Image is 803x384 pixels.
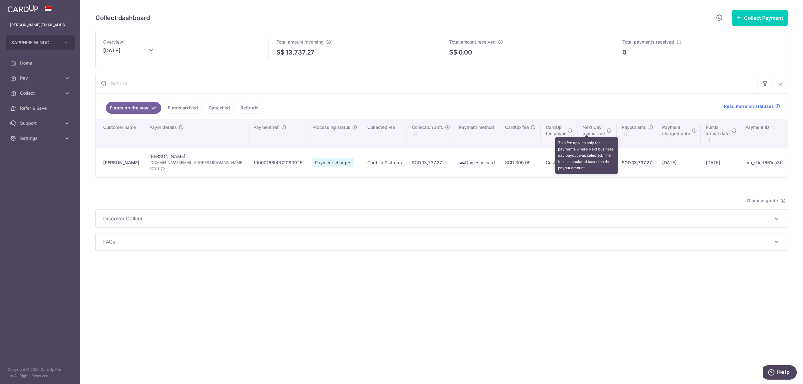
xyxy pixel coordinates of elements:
span: Payment ref. [253,124,279,130]
h5: Collect dashboard [95,13,150,23]
td: CardUp Platform [362,148,407,177]
span: Funds arrival date [706,124,730,137]
span: Overview [103,39,123,45]
div: SGD 13,737.27 [622,160,652,166]
p: FAQs [103,238,780,245]
span: Next day payout fee [582,124,605,137]
td: Domestic card [454,148,500,177]
a: Refunds [237,102,263,114]
div: This fee applies only for payments where Next business day payout was selected. The fee is calcul... [555,137,618,174]
p: 0 [622,48,626,57]
th: Paymentcharged date : activate to sort column ascending [657,119,701,148]
a: Cancelled [205,102,234,114]
iframe: Opens a widget where you can find more information [763,365,797,381]
span: SAPPHIRE WINDOWS PTE LTD [11,39,58,46]
th: Collected via [362,119,407,148]
span: CardUp fee [505,124,529,130]
th: CardUpfee payor [541,119,577,148]
span: Help [14,4,27,10]
a: Funds on the way [106,102,161,114]
span: Payor details [149,124,177,130]
th: Payment ID: activate to sort column ascending [740,119,786,148]
span: Processing status [312,124,350,130]
th: Customer name [96,119,144,148]
th: Payor details [144,119,248,148]
span: FAQs [103,238,773,245]
span: CardUp fee payor [546,124,566,137]
span: Settings [20,135,61,141]
span: Payment charged date [662,124,690,137]
span: Refer & Save [20,105,61,111]
span: Total amount received [449,39,496,45]
td: txn_e0cd661ca3f [740,148,786,177]
td: [DATE] [701,148,740,177]
img: CardUp [8,5,38,13]
th: Payment method [454,119,500,148]
p: [PERSON_NAME][EMAIL_ADDRESS][DOMAIN_NAME] [10,22,70,28]
span: Pay [20,75,61,81]
span: 97911172 [149,166,243,172]
td: [PERSON_NAME] [144,148,248,177]
p: 13,737.27 [286,48,315,57]
span: [DOMAIN_NAME][EMAIL_ADDRESS][DOMAIN_NAME] [149,160,243,166]
div: [PERSON_NAME] [103,160,139,166]
a: Read more on statuses [724,103,780,109]
span: Total payments received [622,39,674,45]
span: Home [20,60,61,66]
td: 100001669PC2080925 [248,148,307,177]
th: Payout amt. : activate to sort column ascending [617,119,657,148]
span: S$ [449,48,457,57]
img: visa-sm-192604c4577d2d35970c8ed26b86981c2741ebd56154ab54ad91a526f0f24972.png [459,160,465,166]
td: SGD 309.09 [500,148,541,177]
td: [DATE] [657,148,701,177]
span: Total amount incoming [276,39,324,45]
span: Support [20,120,61,126]
button: Collect Payment [732,10,788,26]
th: CardUp fee [500,119,541,148]
input: Search [96,73,758,93]
span: Payout amt. [622,124,646,130]
span: Dismiss guide [747,197,785,204]
a: Funds arrived [164,102,202,114]
th: Collection amt. : activate to sort column ascending [407,119,454,148]
td: SGD 13,737.27 [407,148,454,177]
span: Collection amt. [412,124,443,130]
span: Payment charged [312,158,354,167]
p: 0.00 [459,48,472,57]
th: Payment ref. [248,119,307,148]
th: Next daypayout fee [577,119,617,148]
p: Discover Collect [103,215,780,222]
th: Processing status [307,119,362,148]
th: Fundsarrival date : activate to sort column descending [701,119,740,148]
span: S$ [276,48,285,57]
span: Read more on statuses [724,103,774,109]
button: SAPPHIRE WINDOWS PTE LTD [6,35,75,50]
span: Discover Collect [103,215,773,222]
td: Customer [541,148,577,177]
span: Collect [20,90,61,96]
